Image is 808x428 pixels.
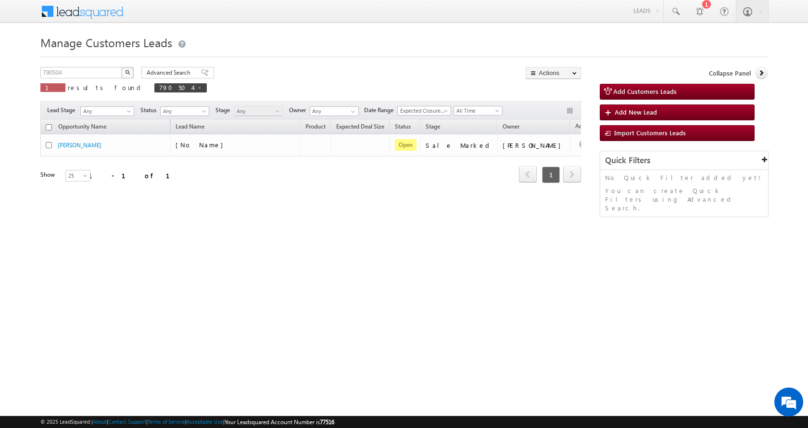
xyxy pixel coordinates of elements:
span: Advanced Search [147,68,193,77]
span: Stage [215,106,234,115]
span: Actions [570,121,599,133]
a: All Time [454,106,503,116]
span: next [563,166,581,182]
span: Expected Deal Size [336,123,384,130]
a: Show All Items [346,107,358,117]
span: Open [395,139,417,151]
span: Add Customers Leads [613,87,677,95]
a: prev [519,167,537,182]
span: Product [305,123,326,130]
div: Show [40,170,58,179]
div: Quick Filters [600,151,768,170]
a: Opportunity Name [53,121,111,134]
a: [PERSON_NAME] [58,142,101,149]
span: Any [234,107,280,116]
a: Contact Support [108,418,146,425]
div: 1 - 1 of 1 [88,170,181,181]
span: Any [161,107,206,116]
span: Owner [503,123,519,130]
a: Acceptable Use [187,418,223,425]
img: Search [125,70,130,75]
span: 77516 [320,418,334,426]
a: Status [390,121,416,134]
span: Import Customers Leads [614,129,686,137]
span: Add New Lead [615,108,657,116]
span: Collapse Panel [709,69,751,78]
span: Status [140,106,160,115]
input: Check all records [46,124,52,130]
div: [PERSON_NAME] [503,141,566,150]
span: 25 [66,171,91,180]
a: Any [80,106,134,116]
span: Your Leadsquared Account Number is [225,418,334,426]
button: Actions [526,67,581,79]
a: Terms of Service [148,418,185,425]
a: 25 [65,170,90,182]
span: 1 [542,167,560,183]
span: Manage Customers Leads [40,35,172,50]
a: Expected Closure Date [397,106,451,116]
span: Stage [426,123,440,130]
span: All Time [454,106,500,115]
span: © 2025 LeadSquared | | | | | [40,417,334,427]
span: Date Range [364,106,397,115]
span: Opportunity Name [58,123,106,130]
span: Owner [289,106,310,115]
span: results found [68,83,144,91]
span: Lead Stage [47,106,79,115]
span: Lead Name [171,121,209,134]
a: About [93,418,107,425]
a: Any [234,106,283,116]
span: [No Name] [176,141,228,149]
span: Expected Closure Date [398,106,448,115]
span: 1 [45,83,61,91]
a: next [563,167,581,182]
a: Any [160,106,209,116]
div: Sale Marked [426,141,493,150]
p: You can create Quick Filters using Advanced Search. [605,186,763,212]
span: 790504 [159,83,192,91]
input: Type to Search [310,106,359,116]
span: Any [81,107,131,116]
span: prev [519,166,537,182]
a: Expected Deal Size [331,121,389,134]
p: No Quick Filter added yet! [605,173,763,182]
a: Stage [421,121,445,134]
